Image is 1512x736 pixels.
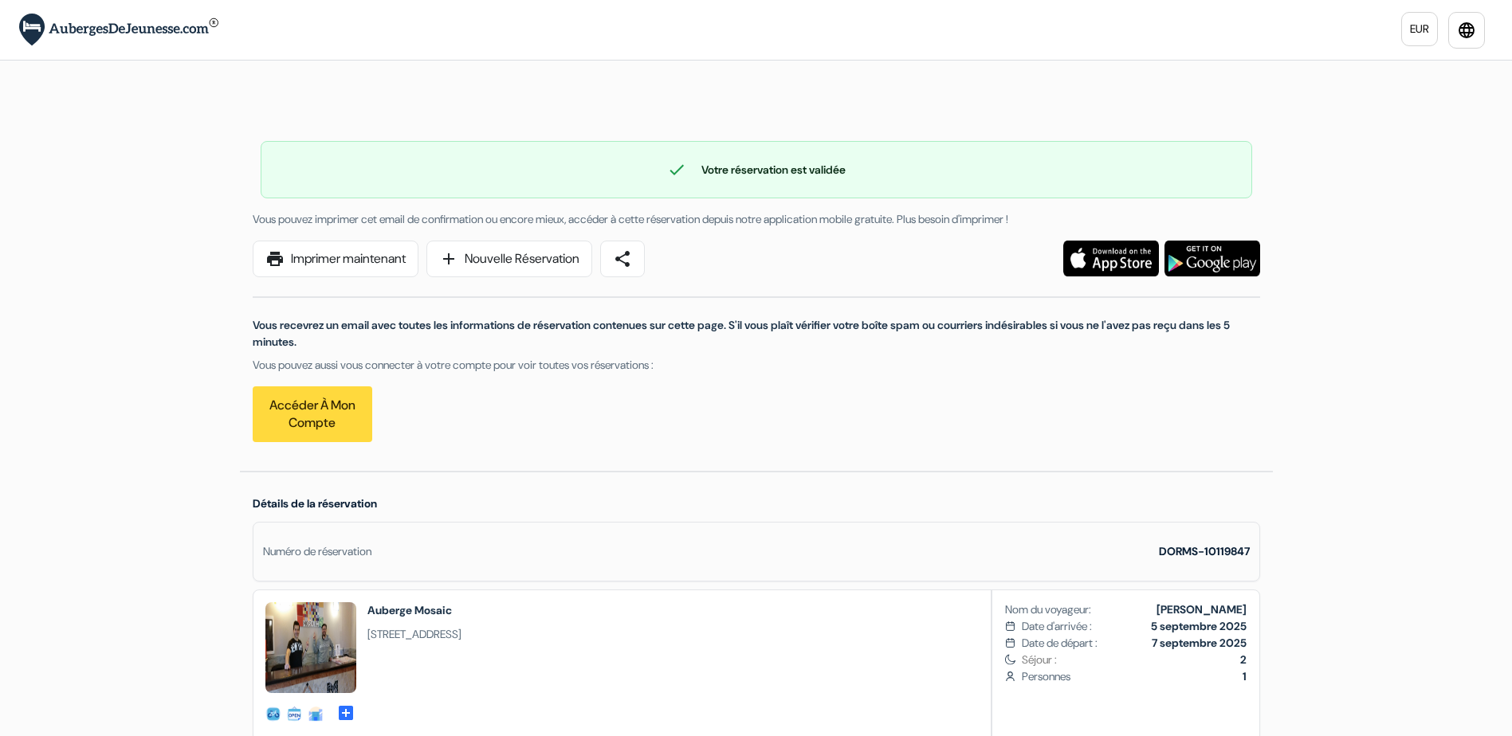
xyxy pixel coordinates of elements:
span: share [613,249,632,268]
span: Nom du voyageur: [1005,601,1091,618]
h2: Auberge Mosaic [367,602,461,618]
span: Personnes [1022,668,1246,685]
a: addNouvelle Réservation [426,241,592,277]
p: Vous pouvez aussi vous connecter à votre compte pour voir toutes vos réservations : [253,357,1260,374]
b: 7 septembre 2025 [1152,636,1247,650]
b: 1 [1243,669,1247,683]
img: AubergesDeJeunesse.com [19,14,218,46]
div: Votre réservation est validée [261,160,1251,179]
a: share [600,241,645,277]
span: add_box [336,703,355,719]
img: Téléchargez l'application gratuite [1063,241,1159,276]
p: Vous recevrez un email avec toutes les informations de réservation contenues sur cette page. S'il... [253,317,1260,350]
span: Vous pouvez imprimer cet email de confirmation ou encore mieux, accéder à cette réservation depui... [253,212,1008,226]
span: Date de départ : [1022,635,1098,652]
span: Date d'arrivée : [1022,618,1092,635]
span: check [667,160,686,179]
a: EUR [1401,12,1438,46]
a: language [1448,12,1485,49]
a: Accéder à mon compte [253,386,372,442]
span: Détails de la réservation [253,496,377,511]
strong: DORMS-10119847 [1159,544,1250,558]
b: [PERSON_NAME] [1157,602,1247,617]
span: print [265,249,285,268]
div: Numéro de réservation [263,543,371,560]
b: 5 septembre 2025 [1151,619,1247,633]
i: language [1457,21,1476,40]
b: 2 [1240,652,1247,667]
img: reception_21975_1548852153913.jpg [265,602,356,693]
span: Séjour : [1022,652,1246,668]
a: printImprimer maintenant [253,241,418,277]
span: [STREET_ADDRESS] [367,626,461,643]
img: Téléchargez l'application gratuite [1164,241,1260,276]
span: add [439,249,458,268]
a: add_box [336,703,355,719]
